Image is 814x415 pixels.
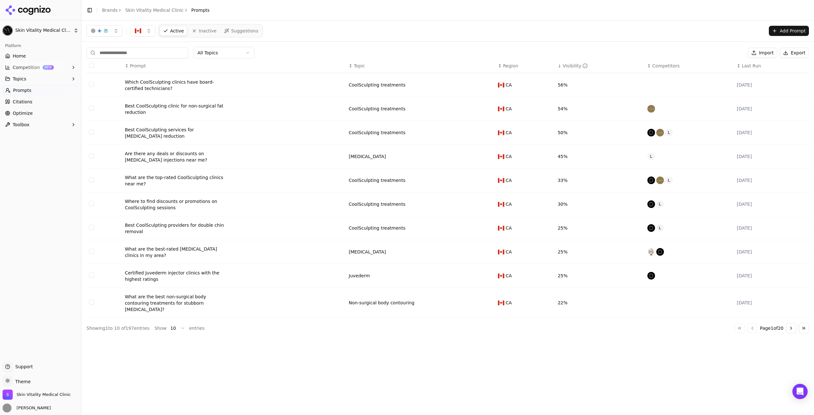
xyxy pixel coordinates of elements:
[349,153,386,160] a: [MEDICAL_DATA]
[15,28,71,33] span: Skin Vitality Medical Clinic
[498,301,504,305] img: CA flag
[656,200,664,208] span: L
[349,106,405,112] div: CoolSculpting treatments
[13,379,31,384] span: Theme
[125,270,227,282] a: Certified Juvederm injector clinics with the highest ratings
[506,273,512,279] span: CA
[13,99,32,105] span: Citations
[189,26,220,36] a: Inactive
[647,176,655,184] img: dermapure
[199,28,217,34] span: Inactive
[349,82,405,88] a: CoolSculpting treatments
[89,177,94,182] button: Select row 126
[737,129,806,136] div: [DATE]
[737,177,806,183] div: [DATE]
[656,176,664,184] img: spamedica
[125,174,227,187] a: What are the top-rated CoolSculpting clinics near me?
[647,200,655,208] img: dermapure
[558,177,642,183] div: 33%
[125,198,227,211] div: Where to find discounts or promotions on CoolSculpting sessions
[506,177,512,183] span: CA
[737,82,806,88] div: [DATE]
[125,222,227,235] div: Best CoolSculpting providers for double chin removal
[3,51,79,61] a: Home
[737,63,806,69] div: ↕Last Run
[656,248,664,256] img: dermapure
[125,103,227,115] div: Best CoolSculpting clinic for non-surgical fat reduction
[17,392,71,398] span: Skin Vitality Medical Clinic
[160,26,187,36] a: Active
[652,63,679,69] span: Competitors
[647,153,655,160] span: L
[89,201,94,206] button: Select row 172
[13,121,30,128] span: Toolbox
[349,273,370,279] a: Juvederm
[3,74,79,84] button: Topics
[665,176,673,184] span: L
[498,178,504,183] img: CA flag
[498,273,504,278] img: CA flag
[498,154,504,159] img: CA flag
[734,59,809,73] th: Last Run
[135,28,141,34] img: CA
[89,225,94,230] button: Select row 8
[191,7,210,13] span: Prompts
[506,300,512,306] span: CA
[125,7,184,13] a: Skin Vitality Medical Clinic
[645,59,735,73] th: Competitors
[349,225,405,231] a: CoolSculpting treatments
[3,62,79,73] button: CompetitionNEW
[495,59,555,73] th: Region
[647,224,655,232] img: dermapure
[558,82,642,88] div: 56%
[555,59,645,73] th: brandMentionRate
[125,127,227,139] a: Best CoolSculpting services for [MEDICAL_DATA] reduction
[558,249,642,255] div: 25%
[89,63,94,68] button: Select all rows
[125,150,227,163] a: Are there any deals or discounts on [MEDICAL_DATA] injections near me?
[780,48,809,58] button: Export
[558,63,642,69] div: ↓Visibility
[506,106,512,112] span: CA
[13,53,26,59] span: Home
[13,363,33,370] span: Support
[3,85,79,95] a: Prompts
[3,390,71,400] button: Open organization switcher
[737,249,806,255] div: [DATE]
[349,201,405,207] a: CoolSculpting treatments
[170,28,184,34] span: Active
[3,120,79,130] button: Toolbox
[349,129,405,136] div: CoolSculpting treatments
[349,177,405,183] a: CoolSculpting treatments
[498,130,504,135] img: CA flag
[506,249,512,255] span: CA
[125,63,344,69] div: ↕Prompt
[558,106,642,112] div: 54%
[647,248,655,256] img: skinjectables
[760,325,783,331] span: Page 1 of 20
[125,246,227,259] a: What are the best-rated [MEDICAL_DATA] clinics in my area?
[89,106,94,111] button: Select row 13
[122,59,346,73] th: Prompt
[558,300,642,306] div: 22%
[656,129,664,136] img: spamedica
[3,404,11,412] img: Sam Walker
[506,201,512,207] span: CA
[125,79,227,92] div: Which CoolSculpting clinics have board-certified technicians?
[14,405,51,411] span: [PERSON_NAME]
[349,300,415,306] div: Non-surgical body contouring
[349,63,493,69] div: ↕Topic
[558,129,642,136] div: 50%
[86,59,809,318] div: Data table
[647,129,655,136] img: dermapure
[656,224,664,232] span: L
[558,273,642,279] div: 25%
[665,129,673,136] span: L
[189,325,205,331] span: entries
